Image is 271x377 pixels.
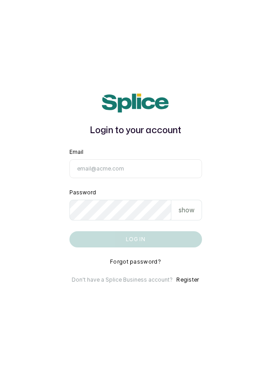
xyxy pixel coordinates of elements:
button: Log in [69,231,202,247]
h1: Login to your account [69,123,202,138]
label: Password [69,189,96,196]
input: email@acme.com [69,159,202,178]
button: Forgot password? [110,258,161,265]
p: Don't have a Splice Business account? [72,276,173,283]
p: show [179,206,194,215]
button: Register [176,276,199,283]
label: Email [69,148,83,156]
